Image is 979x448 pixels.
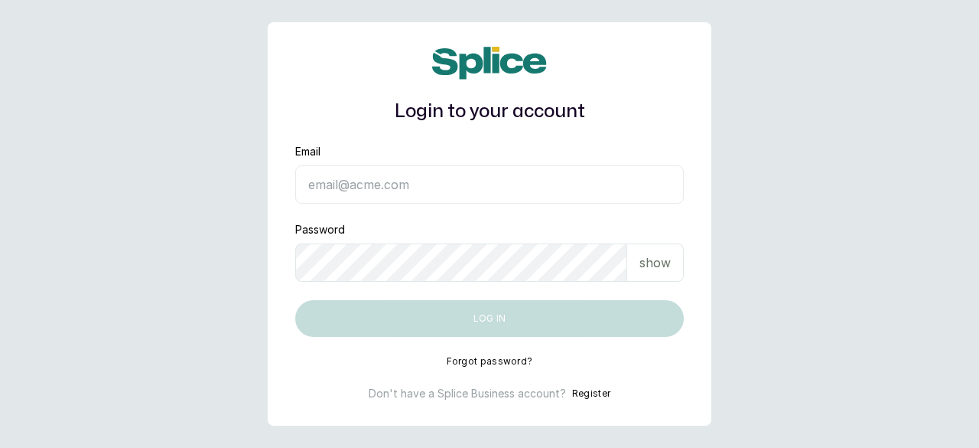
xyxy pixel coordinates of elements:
button: Register [572,386,610,401]
label: Password [295,222,345,237]
button: Log in [295,300,684,337]
input: email@acme.com [295,165,684,204]
p: show [639,253,671,272]
label: Email [295,144,320,159]
h1: Login to your account [295,98,684,126]
button: Forgot password? [447,355,533,368]
p: Don't have a Splice Business account? [369,386,566,401]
